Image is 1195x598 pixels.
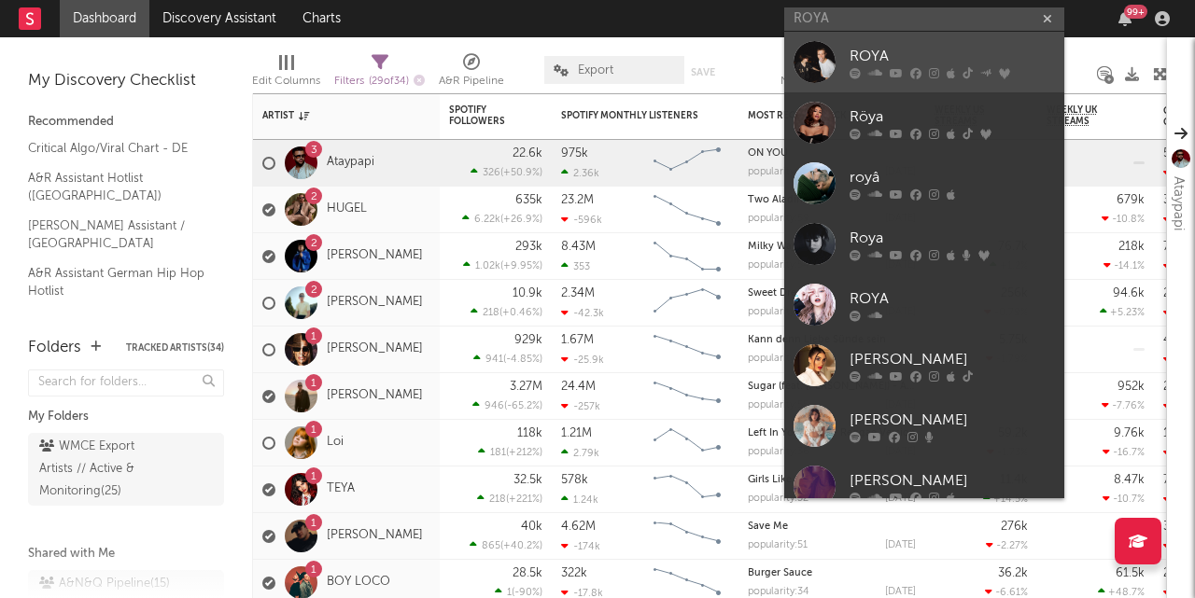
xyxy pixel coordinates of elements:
div: ROYA [850,45,1055,67]
svg: Chart title [645,280,729,327]
div: 276k [1001,521,1028,533]
div: [DATE] [885,540,916,550]
div: ( ) [463,259,542,271]
div: Artist [262,110,402,121]
div: -10.8 % [1102,213,1145,225]
div: 32.5k [513,474,542,486]
div: 94.6k [1113,287,1145,299]
span: +26.9 % [503,215,540,225]
div: [DATE] [885,494,916,504]
div: 952k [1118,381,1145,393]
div: +5.23 % [1100,306,1145,318]
div: [PERSON_NAME] [850,409,1055,431]
div: -7.76 % [1102,399,1145,411]
div: 1.67M [561,334,594,346]
span: +40.2 % [503,541,540,551]
div: 975k [561,147,588,160]
div: WMCE Export Artists // Active & Monitoring ( 25 ) [39,436,171,503]
div: Filters(29 of 34) [334,47,425,101]
svg: Chart title [645,327,729,373]
div: 2.36k [561,167,599,179]
svg: Chart title [645,513,729,560]
div: 1.21M [561,427,592,439]
a: Roya [784,214,1064,274]
div: 578k [561,474,588,486]
div: -25.9k [561,354,604,366]
svg: Chart title [645,233,729,280]
svg: Chart title [645,140,729,187]
div: ( ) [473,353,542,365]
button: Save [691,67,715,77]
div: ( ) [478,446,542,458]
div: Roya [850,227,1055,249]
div: popularity: 54 [748,260,809,271]
div: Edit Columns [252,70,320,92]
div: Röya [850,105,1055,128]
div: popularity: 46 [748,167,810,177]
a: [PERSON_NAME] [327,528,423,544]
a: Röya [784,92,1064,153]
div: ( ) [495,586,542,598]
span: +0.46 % [502,308,540,318]
div: 4.62M [561,521,596,533]
button: 99+ [1118,11,1132,26]
span: 941 [485,355,503,365]
a: BOY LOCO [327,575,390,591]
div: 293k [515,241,542,253]
a: Burger Sauce [748,568,812,578]
div: Burger Sauce [748,568,916,578]
div: popularity: 0 [748,354,804,364]
div: Sweet Dreams [748,288,916,299]
a: Left In Your Love - Reggae Version [748,428,916,438]
span: 946 [485,401,504,411]
a: [PERSON_NAME] [327,341,423,357]
div: -596k [561,214,602,226]
div: 40k [521,521,542,533]
span: +9.95 % [503,261,540,271]
a: Two Aladins [748,195,808,205]
div: Two Aladins [748,195,916,205]
a: [PERSON_NAME] [784,335,1064,396]
div: ( ) [472,399,542,411]
span: -65.2 % [507,401,540,411]
div: My Discovery Checklist [28,70,224,92]
a: TEYA [327,481,355,497]
a: ON YOU [748,148,788,159]
span: 865 [482,541,500,551]
span: Export [578,64,613,76]
a: Girls Like Girls [748,475,816,485]
div: 9.76k [1114,427,1145,439]
div: 118k [517,427,542,439]
div: Sugar (feat. Francesco Yates) - ALOK Remix [748,382,916,392]
div: popularity: 55 [748,400,808,410]
div: 8.43M [561,241,596,253]
div: ( ) [471,166,542,178]
a: A&R Assistant German Hip Hop Hotlist [28,263,205,301]
div: 3.27M [510,381,542,393]
span: +50.9 % [503,168,540,178]
div: +14.5 % [983,493,1028,505]
div: 24.4M [561,381,596,393]
a: Sugar (feat. [PERSON_NAME]) - ALOK Remix [748,382,960,392]
div: 36.2k [998,567,1028,579]
a: Ataypapi [327,155,374,171]
div: -42.3k [561,307,604,319]
div: 8.47k [1114,474,1145,486]
span: +221 % [509,494,540,505]
svg: Chart title [645,420,729,466]
div: -10.7 % [1103,493,1145,505]
div: A&R Pipeline [439,70,504,92]
span: Weekly UK Streams [1047,104,1117,127]
a: Kann denn Liebe Sünde sein [748,335,886,345]
span: -4.85 % [506,355,540,365]
svg: Chart title [645,373,729,420]
div: 28.5k [513,567,542,579]
div: -16.7 % [1103,446,1145,458]
div: 679k [1117,194,1145,206]
div: Girls Like Girls [748,475,916,485]
div: ROYA [850,287,1055,310]
span: 6.22k [474,215,500,225]
div: royâ [850,166,1055,188]
a: [PERSON_NAME] Assistant / [GEOGRAPHIC_DATA] [28,216,205,254]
